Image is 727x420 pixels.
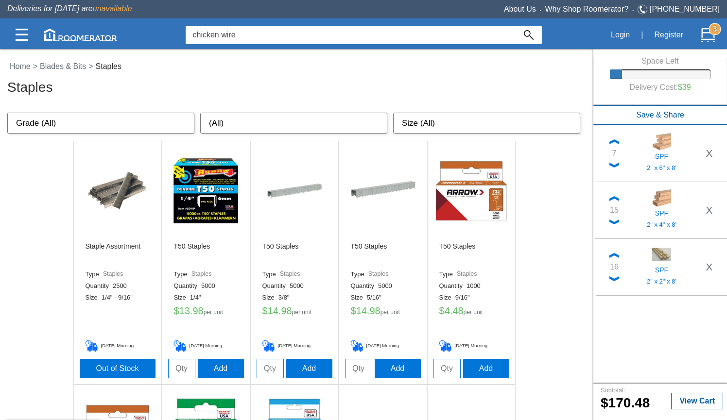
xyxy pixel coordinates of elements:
h5: [DATE] Morning [351,340,415,352]
a: Blades & Bits [37,62,88,70]
h3: Staples [7,76,591,95]
h5: [DATE] Morning [439,340,503,352]
label: Staples [93,61,124,72]
h5: 14.98 [262,305,327,320]
img: Delivery_Cart.png [439,340,455,352]
label: Staples [191,270,212,278]
label: Staples [103,270,123,278]
label: per unit [464,309,483,316]
h5: 4.48 [439,305,503,320]
button: X [700,259,719,275]
label: Quantity [351,282,378,290]
img: 11100221_sm.jpg [652,245,671,264]
span: unavailable [93,4,132,13]
label: 5/16" [367,294,385,302]
img: Down_Chevron.png [609,163,619,168]
strong: 3 [709,23,721,35]
label: > [33,61,37,72]
span: Deliveries for [DATE] are [7,4,132,13]
h5: 13.98 [174,305,238,320]
h6: Staple Assortment [86,242,141,267]
label: Size [439,294,455,302]
a: SPF2" x 2" x 8' [623,245,700,289]
label: 3/8" [278,294,294,302]
button: Add [463,359,509,378]
img: /app/images/Buttons/favicon.jpg [81,154,154,227]
h5: [DATE] Morning [86,340,150,352]
input: Qty [433,359,461,378]
div: 7 [612,148,617,159]
h5: SPF [631,151,692,160]
label: Size [86,294,102,302]
button: Add [286,359,332,378]
label: 1000 [467,282,485,290]
label: Quantity [86,282,113,290]
label: $ [262,305,268,316]
button: X [700,145,719,161]
label: Type [174,270,191,278]
h6: T50 Staples [351,242,387,267]
a: SPF2" x 4" x 8' [623,188,700,233]
label: Staples [457,270,477,278]
img: roomerator-logo.svg [44,29,117,41]
label: Staples [368,270,389,278]
button: View Cart [671,393,723,409]
img: Up_Chevron.png [609,253,619,258]
span: • [536,8,545,13]
img: Up_Chevron.png [609,139,619,144]
label: 1/4" - 9/16" [102,294,137,302]
label: > [88,61,93,72]
img: 11100241_sm.jpg [652,188,671,207]
img: Down_Chevron.png [609,219,619,224]
label: Quantity [262,282,290,290]
button: Out of Stock [80,359,156,378]
label: Quantity [439,282,467,290]
label: $39 [678,83,691,92]
h5: [DATE] Morning [174,340,238,352]
a: Why Shop Roomerator? [545,5,629,13]
label: per unit [381,309,400,316]
img: Delivery_Cart.png [174,340,190,352]
label: Staples [280,270,300,278]
button: Add [198,359,244,378]
span: • [628,8,638,13]
label: per unit [292,309,312,316]
div: 16 [610,261,619,273]
label: 2500 [113,282,131,290]
a: SPF2" x 6" x 8' [623,131,700,176]
img: 11100251_sm.jpg [652,131,671,151]
button: Save & Share [593,105,727,125]
h5: 2" x 2" x 8' [631,278,692,286]
input: Qty [257,359,284,378]
label: 5000 [378,282,396,290]
div: | [635,24,649,46]
h6: T50 Staples [262,242,299,267]
label: Type [351,270,368,278]
small: Subtotal: [601,386,625,394]
h6: T50 Staples [439,242,476,267]
img: Cart.svg [701,28,715,42]
input: Qty [168,359,195,378]
input: Qty [345,359,372,378]
button: Login [606,25,635,45]
button: Register [649,25,689,45]
label: Type [439,270,457,278]
img: Categories.svg [16,29,28,41]
img: Delivery_Cart.png [86,340,101,352]
label: Size [351,294,367,302]
h5: SPF [631,207,692,217]
img: Up_Chevron.png [609,196,619,201]
h5: 2" x 6" x 8' [631,164,692,172]
label: Size [262,294,278,302]
img: Delivery_Cart.png [262,340,278,352]
label: $ [439,305,445,316]
h5: SPF [631,264,692,274]
img: Delivery_Cart.png [351,340,366,352]
label: 1/4" [190,294,205,302]
img: /app/images/Buttons/favicon.jpg [346,154,419,227]
img: Search_Icon.svg [524,30,534,40]
b: 170.48 [601,395,650,410]
button: X [700,202,719,218]
a: [PHONE_NUMBER] [650,5,720,13]
label: 5000 [290,282,308,290]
